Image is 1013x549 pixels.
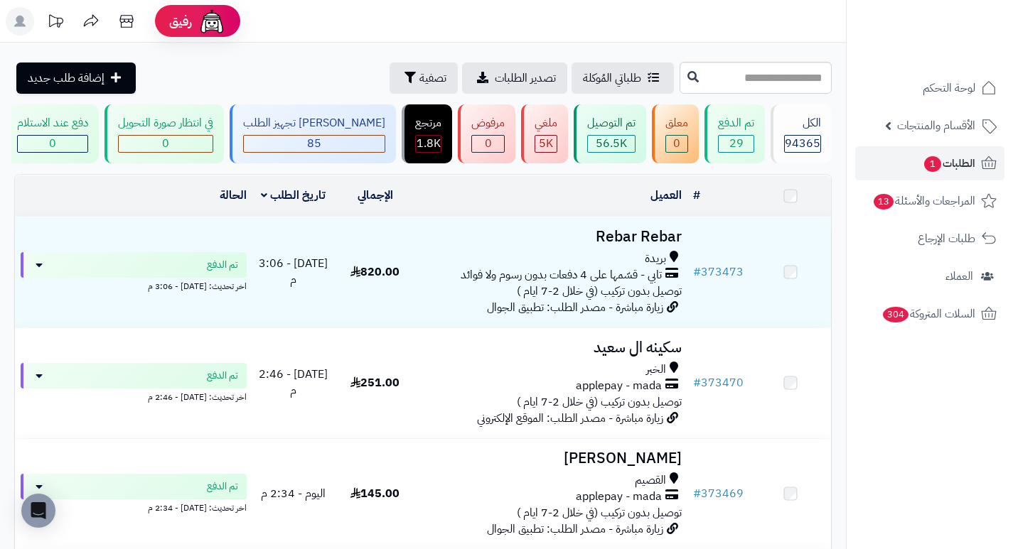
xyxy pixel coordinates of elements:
[693,263,701,281] span: #
[702,104,768,163] a: تم الدفع 29
[785,135,820,152] span: 94365
[588,136,635,152] div: 56466
[855,184,1004,218] a: المراجعات والأسئلة13
[855,297,1004,331] a: السلات المتروكة304
[918,229,975,249] span: طلبات الإرجاع
[693,187,700,204] a: #
[924,156,941,172] span: 1
[119,136,213,152] div: 0
[472,136,504,152] div: 0
[495,70,556,87] span: تصدير الطلبات
[198,7,226,36] img: ai-face.png
[583,70,641,87] span: طلباتي المُوكلة
[16,62,136,94] a: إضافة طلب جديد
[422,450,682,467] h3: [PERSON_NAME]
[874,194,894,210] span: 13
[259,366,328,399] span: [DATE] - 2:46 م
[261,485,326,502] span: اليوم - 2:34 م
[485,135,492,152] span: 0
[207,369,238,383] span: تم الدفع
[102,104,227,163] a: في انتظار صورة التحويل 0
[28,70,104,87] span: إضافة طلب جديد
[855,71,1004,105] a: لوحة التحكم
[693,263,744,281] a: #373473
[693,374,701,391] span: #
[916,35,999,65] img: logo-2.png
[635,472,666,489] span: القصيم
[517,283,682,300] span: توصيل بدون تركيب (في خلال 2-7 ايام )
[665,115,688,131] div: معلق
[38,7,73,39] a: تحديثات المنصة
[855,222,1004,256] a: طلبات الإرجاع
[422,339,682,356] h3: سكينه ال سعيد
[1,104,102,163] a: دفع عند الاستلام 0
[21,499,247,514] div: اخر تحديث: [DATE] - 2:34 م
[207,258,238,272] span: تم الدفع
[571,104,649,163] a: تم التوصيل 56.5K
[244,136,385,152] div: 85
[645,251,666,267] span: بريدة
[729,135,744,152] span: 29
[18,136,87,152] div: 0
[587,115,636,131] div: تم التوصيل
[576,378,662,394] span: applepay - mada
[358,187,393,204] a: الإجمالي
[883,307,909,322] span: 304
[207,479,238,494] span: تم الدفع
[416,136,441,152] div: 1806
[350,374,400,391] span: 251.00
[646,362,666,378] span: الخبر
[417,135,441,152] span: 1.8K
[693,485,701,502] span: #
[693,374,744,391] a: #373470
[350,263,400,281] span: 820.00
[923,153,975,173] span: الطلبات
[462,62,567,94] a: تصدير الطلبات
[487,299,663,316] span: زيارة مباشرة - مصدر الطلب: تطبيق الجوال
[768,104,835,163] a: الكل94365
[21,494,55,528] div: Open Intercom Messenger
[517,504,682,521] span: توصيل بدون تركيب (في خلال 2-7 ايام )
[118,115,213,131] div: في انتظار صورة التحويل
[872,191,975,211] span: المراجعات والأسئلة
[897,116,975,136] span: الأقسام والمنتجات
[422,229,682,245] h3: Rebar Rebar
[350,485,400,502] span: 145.00
[162,135,169,152] span: 0
[673,135,680,152] span: 0
[390,62,458,94] button: تصفية
[227,104,399,163] a: [PERSON_NAME] تجهيز الطلب 85
[455,104,518,163] a: مرفوض 0
[518,104,571,163] a: ملغي 5K
[415,115,441,131] div: مرتجع
[169,13,192,30] span: رفيق
[517,393,682,411] span: توصيل بدون تركيب (في خلال 2-7 ايام )
[576,489,662,505] span: applepay - mada
[923,78,975,98] span: لوحة التحكم
[461,267,662,283] span: تابي - قسّمها على 4 دفعات بدون رسوم ولا فوائد
[49,135,56,152] span: 0
[399,104,455,163] a: مرتجع 1.8K
[539,135,553,152] span: 5K
[487,521,663,538] span: زيارة مباشرة - مصدر الطلب: تطبيق الجوال
[21,388,247,403] div: اخر تحديث: [DATE] - 2:46 م
[419,70,446,87] span: تصفية
[718,115,754,131] div: تم الدفع
[243,115,385,131] div: [PERSON_NAME] تجهيز الطلب
[17,115,88,131] div: دفع عند الاستلام
[259,255,328,288] span: [DATE] - 3:06 م
[855,146,1004,180] a: الطلبات1
[471,115,505,131] div: مرفوض
[693,485,744,502] a: #373469
[307,135,321,152] span: 85
[572,62,674,94] a: طلباتي المُوكلة
[881,304,975,324] span: السلات المتروكة
[666,136,687,152] div: 0
[945,266,973,286] span: العملاء
[855,259,1004,293] a: العملاء
[21,278,247,293] div: اخر تحديث: [DATE] - 3:06 م
[477,410,663,427] span: زيارة مباشرة - مصدر الطلب: الموقع الإلكتروني
[649,104,702,163] a: معلق 0
[261,187,326,204] a: تاريخ الطلب
[650,187,682,204] a: العميل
